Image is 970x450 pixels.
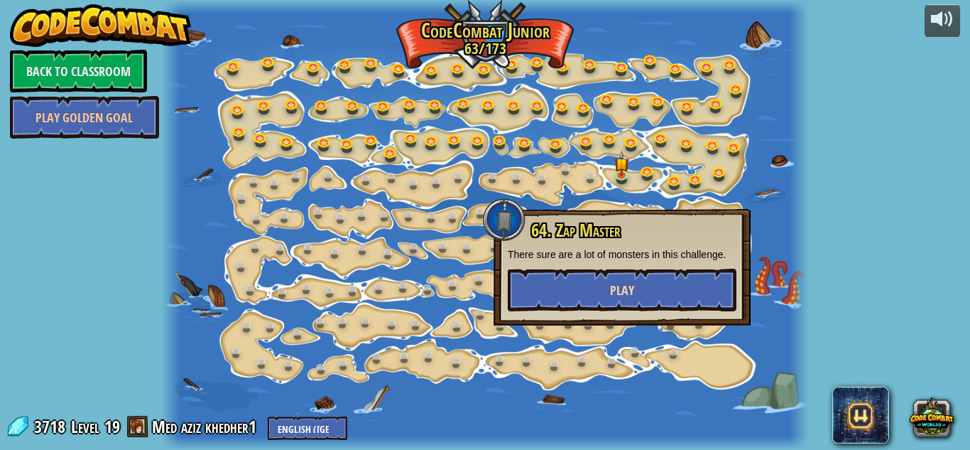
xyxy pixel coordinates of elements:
img: level-banner-started.png [614,151,629,176]
button: Play [508,269,736,311]
span: 3718 [34,415,70,438]
a: Med aziz khedher1 [152,415,261,438]
p: There sure are a lot of monsters in this challenge. [508,247,736,262]
span: 64. Zap Master [531,218,621,242]
span: Play [610,282,634,299]
span: Level [71,415,99,439]
button: Adjust volume [925,4,960,38]
a: Play Golden Goal [10,96,159,139]
img: CodeCombat - Learn how to code by playing a game [10,4,192,47]
a: Back to Classroom [10,50,147,92]
span: 19 [104,415,120,438]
